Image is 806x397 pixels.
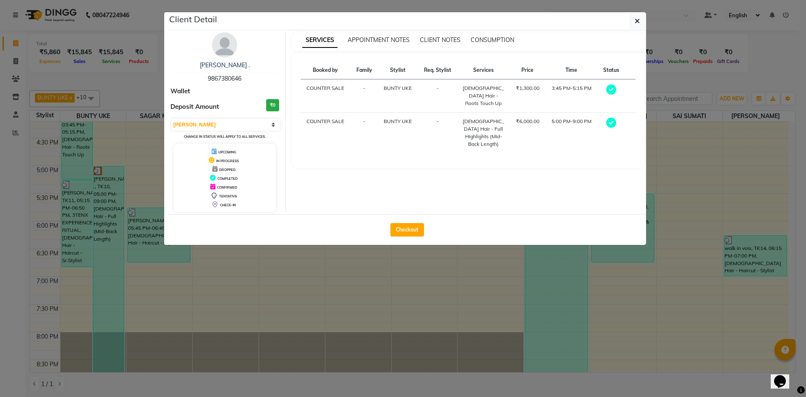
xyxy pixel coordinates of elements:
div: [DEMOGRAPHIC_DATA] Hair - Full Highlights (Mid-Back Length) [462,118,505,148]
th: Time [545,61,598,79]
span: CLIENT NOTES [420,36,461,44]
td: - [351,113,378,153]
th: Stylist [378,61,418,79]
span: CHECK-IN [220,203,236,207]
td: COUNTER SALE [301,79,351,113]
td: COUNTER SALE [301,113,351,153]
td: - [418,79,457,113]
span: Deposit Amount [170,102,219,112]
td: 3:45 PM-5:15 PM [545,79,598,113]
a: [PERSON_NAME] . [200,61,250,69]
span: UPCOMING [218,150,236,154]
small: Change in status will apply to all services. [184,134,266,139]
div: [DEMOGRAPHIC_DATA] Hair - Roots Touch Up [462,84,505,107]
span: APPOINTMENT NOTES [348,36,410,44]
span: IN PROGRESS [216,159,239,163]
span: BUNTY UKE [384,118,412,124]
th: Family [351,61,378,79]
img: avatar [212,32,237,58]
div: ₹1,300.00 [515,84,540,92]
span: TENTATIVE [219,194,237,198]
td: - [351,79,378,113]
iframe: chat widget [771,363,798,389]
span: SERVICES [302,33,338,48]
button: Checkout [390,223,424,237]
span: CONSUMPTION [471,36,514,44]
span: BUNTY UKE [384,85,412,91]
td: - [418,113,457,153]
th: Status [598,61,625,79]
th: Booked by [301,61,351,79]
h5: Client Detail [169,13,217,26]
span: COMPLETED [217,176,238,181]
span: DROPPED [219,168,236,172]
td: 5:00 PM-9:00 PM [545,113,598,153]
th: Services [457,61,510,79]
span: Wallet [170,87,190,96]
h3: ₹0 [266,99,279,111]
th: Req. Stylist [418,61,457,79]
span: 9867380646 [208,75,241,82]
th: Price [510,61,545,79]
span: CONFIRMED [217,185,237,189]
div: ₹6,000.00 [515,118,540,125]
